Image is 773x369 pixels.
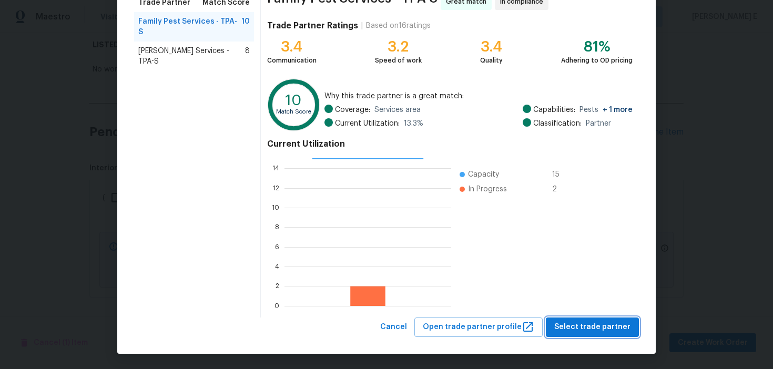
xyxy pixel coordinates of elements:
text: Match Score [276,109,311,115]
h4: Trade Partner Ratings [267,20,358,31]
span: Why this trade partner is a great match: [324,91,633,101]
span: 2 [552,184,569,194]
span: Capabilities: [533,105,575,115]
div: 3.4 [267,42,317,52]
span: Current Utilization: [335,118,400,129]
span: + 1 more [603,106,633,114]
span: Open trade partner profile [423,321,534,334]
span: 10 [241,16,250,37]
span: Cancel [380,321,407,334]
div: Adhering to OD pricing [561,55,633,66]
span: Classification: [533,118,582,129]
text: 8 [275,224,279,230]
div: Based on 16 ratings [366,20,431,31]
div: 81% [561,42,633,52]
text: 10 [272,204,279,211]
text: 2 [276,283,279,289]
span: Partner [586,118,611,129]
span: Family Pest Services - TPA-S [138,16,241,37]
div: 3.2 [375,42,422,52]
div: Communication [267,55,317,66]
button: Open trade partner profile [414,317,543,337]
div: 3.4 [480,42,503,52]
span: Coverage: [335,105,370,115]
h4: Current Utilization [267,139,633,149]
button: Select trade partner [546,317,639,337]
text: 14 [272,165,279,171]
span: 15 [552,169,569,180]
span: 8 [245,46,250,67]
div: Speed of work [375,55,422,66]
div: Quality [480,55,503,66]
text: 4 [275,263,279,270]
span: Pests [579,105,633,115]
span: Select trade partner [554,321,630,334]
span: Capacity [468,169,499,180]
text: 10 [286,93,302,108]
div: | [358,20,366,31]
button: Cancel [376,317,411,337]
span: 13.3 % [404,118,423,129]
text: 12 [273,185,279,191]
span: [PERSON_NAME] Services - TPA-S [138,46,245,67]
text: 0 [274,303,279,309]
span: In Progress [468,184,507,194]
text: 6 [275,244,279,250]
span: Services area [374,105,421,115]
